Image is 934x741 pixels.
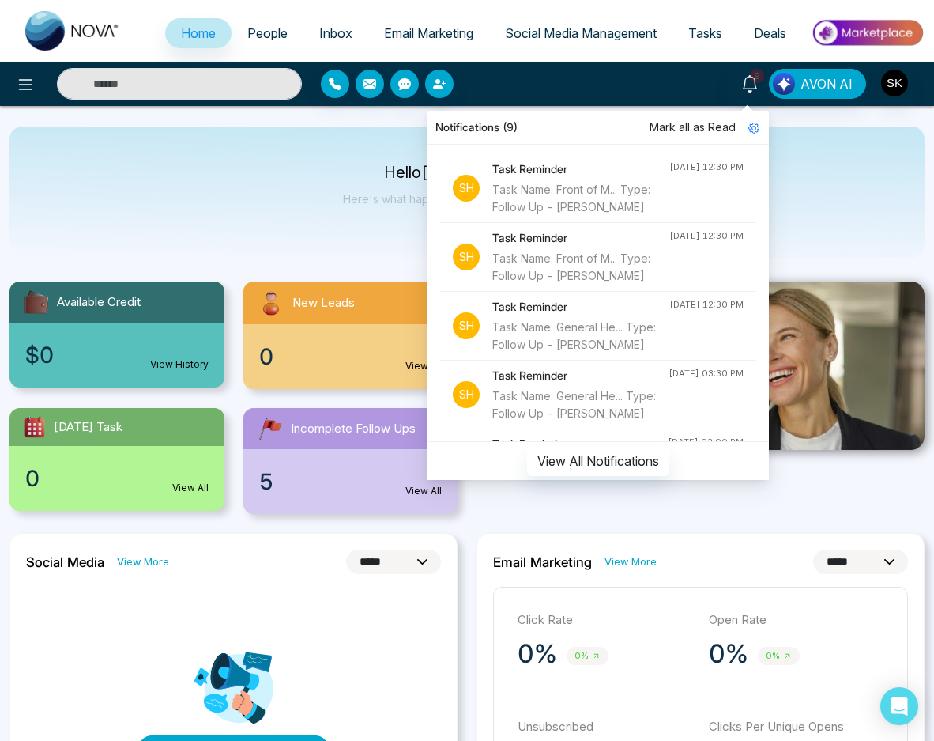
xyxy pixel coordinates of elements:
[754,25,786,41] span: Deals
[489,18,672,48] a: Social Media Management
[247,25,288,41] span: People
[518,718,693,736] p: Unsubscribed
[405,359,442,373] a: View All
[291,420,416,438] span: Incomplete Follow Ups
[668,367,744,380] div: [DATE] 03:30 PM
[773,73,795,95] img: Lead Flow
[368,18,489,48] a: Email Marketing
[750,69,764,83] span: 9
[880,687,918,725] div: Open Intercom Messenger
[738,18,802,48] a: Deals
[453,175,480,202] p: Sh
[669,298,744,312] div: [DATE] 12:30 PM
[769,69,866,99] button: AVON AI
[259,340,273,373] span: 0
[26,554,104,570] h2: Social Media
[427,111,769,145] div: Notifications (9)
[527,446,669,476] button: View All Notifications
[194,648,273,728] img: Analytics png
[688,25,722,41] span: Tasks
[492,436,668,453] h4: Task Reminder
[57,293,141,312] span: Available Credit
[232,18,303,48] a: People
[25,11,120,51] img: Nova CRM Logo
[672,18,738,48] a: Tasks
[758,647,800,665] span: 0%
[22,288,51,316] img: availableCredit.svg
[492,161,669,178] h4: Task Reminder
[492,367,668,384] h4: Task Reminder
[669,161,744,174] div: [DATE] 12:30 PM
[492,181,669,216] div: Task Name: Front of M... Type: Follow Up - [PERSON_NAME]
[303,18,368,48] a: Inbox
[453,244,480,270] p: Sh
[492,388,668,422] div: Task Name: General He... Type: Follow Up - [PERSON_NAME]
[256,414,284,443] img: followUps.svg
[492,229,669,247] h4: Task Reminder
[343,192,592,206] p: Here's what happening in your account [DATE].
[709,638,748,670] p: 0%
[709,611,884,629] p: Open Rate
[669,229,744,243] div: [DATE] 12:30 PM
[234,282,468,389] a: New Leads0View All
[453,312,480,339] p: Sh
[567,647,608,665] span: 0%
[518,638,557,670] p: 0%
[493,554,592,570] h2: Email Marketing
[492,298,669,316] h4: Task Reminder
[604,554,657,569] a: View More
[731,69,769,96] a: 9
[150,357,209,372] a: View History
[505,25,657,41] span: Social Media Management
[117,554,169,569] a: View More
[668,436,744,449] div: [DATE] 02:00 PM
[650,119,736,136] span: Mark all as Read
[800,74,853,93] span: AVON AI
[384,25,473,41] span: Email Marketing
[453,381,480,408] p: Sh
[492,250,669,285] div: Task Name: Front of M... Type: Follow Up - [PERSON_NAME]
[492,319,669,353] div: Task Name: General He... Type: Follow Up - [PERSON_NAME]
[234,408,468,514] a: Incomplete Follow Ups5View All
[259,465,273,498] span: 5
[25,338,54,372] span: $0
[319,25,352,41] span: Inbox
[881,70,908,96] img: User Avatar
[292,294,355,312] span: New Leads
[54,418,122,437] span: [DATE] Task
[172,481,209,495] a: View All
[405,484,442,498] a: View All
[343,166,592,180] p: Hello [PERSON_NAME]
[709,718,884,736] p: Clicks Per Unique Opens
[25,462,40,495] span: 0
[527,453,669,467] a: View All Notifications
[181,25,216,41] span: Home
[256,288,286,318] img: newLeads.svg
[518,611,693,629] p: Click Rate
[810,15,925,51] img: Market-place.gif
[22,414,47,440] img: todayTask.svg
[165,18,232,48] a: Home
